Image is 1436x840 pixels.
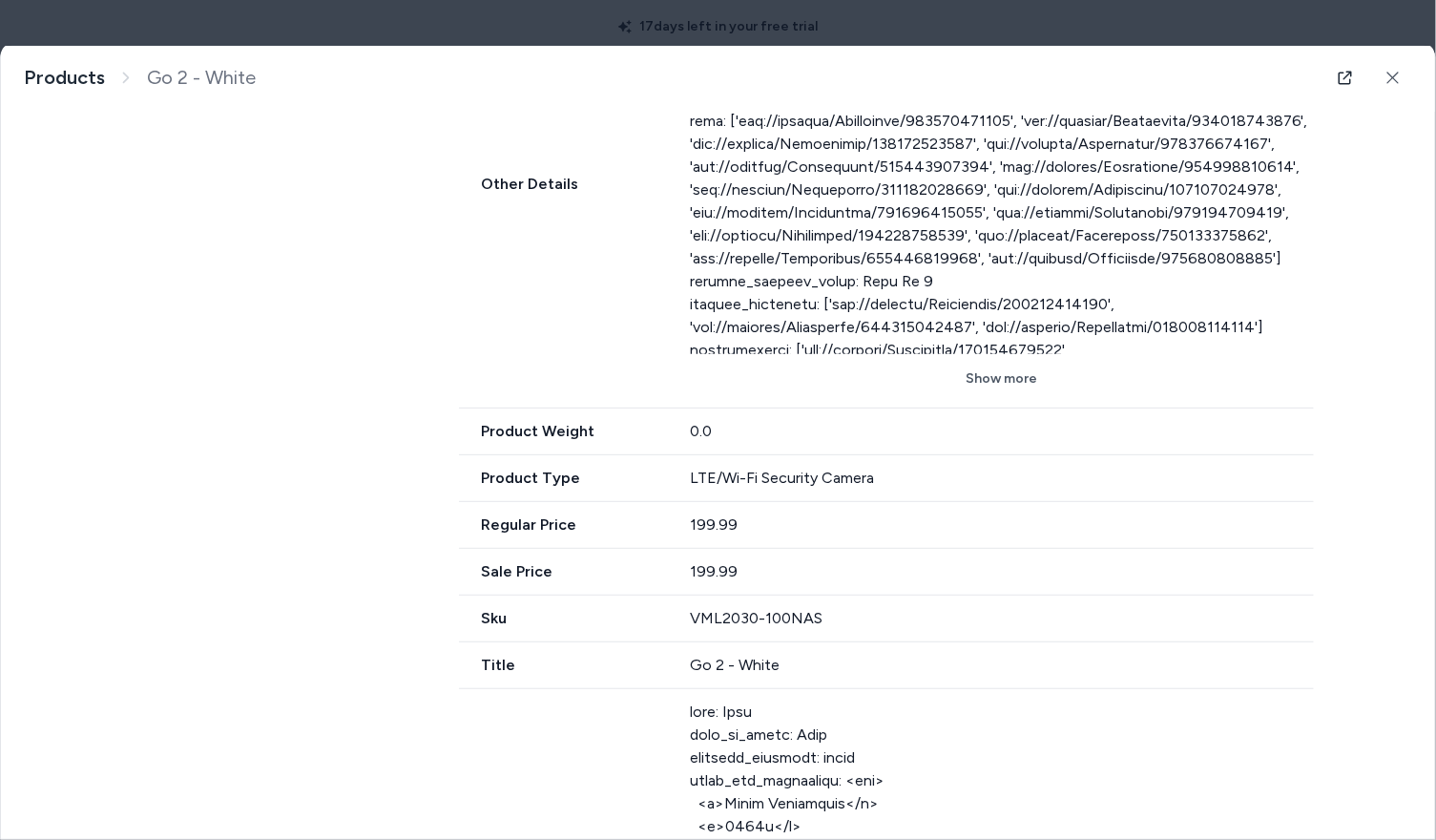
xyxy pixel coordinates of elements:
[459,514,668,536] span: Regular Price
[459,420,668,443] span: Product Weight
[459,654,668,677] span: Title
[690,654,1314,677] div: Go 2 - White
[24,66,256,90] nav: breadcrumb
[24,66,105,90] a: Products
[147,66,256,90] span: Go 2 - White
[690,607,1314,630] div: VML2030-100NAS
[459,173,668,196] span: Other Details
[459,467,668,490] span: Product Type
[690,560,1314,583] div: 199.99
[459,560,668,583] span: Sale Price
[690,362,1314,396] button: Show more
[690,420,1314,443] div: 0.0
[690,467,1314,490] div: LTE/Wi-Fi Security Camera
[690,514,1314,536] div: 199.99
[459,607,668,630] span: Sku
